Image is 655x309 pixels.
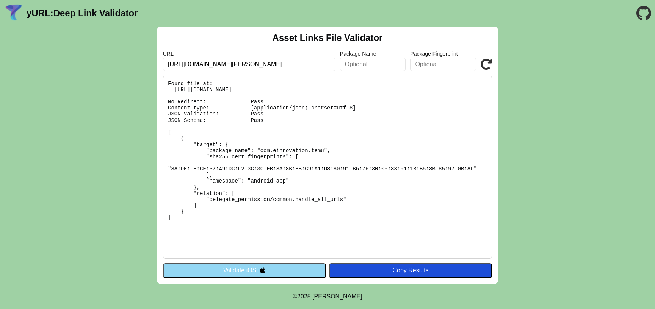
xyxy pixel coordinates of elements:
[410,58,476,71] input: Optional
[410,51,476,57] label: Package Fingerprint
[297,293,311,300] span: 2025
[259,267,266,273] img: appleIcon.svg
[333,267,488,274] div: Copy Results
[340,58,406,71] input: Optional
[312,293,362,300] a: Michael Ibragimchayev's Personal Site
[293,284,362,309] footer: ©
[27,8,138,19] a: yURL:Deep Link Validator
[4,3,24,23] img: yURL Logo
[273,33,383,43] h2: Asset Links File Validator
[329,263,492,278] button: Copy Results
[163,76,492,259] pre: Found file at: [URL][DOMAIN_NAME] No Redirect: Pass Content-type: [application/json; charset=utf-...
[340,51,406,57] label: Package Name
[163,51,335,57] label: URL
[163,58,335,71] input: Required
[163,263,326,278] button: Validate iOS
